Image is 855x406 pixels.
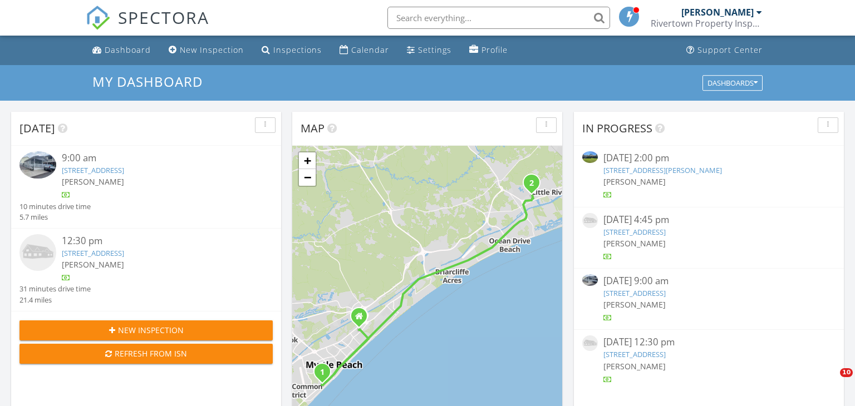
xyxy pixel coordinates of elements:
[582,213,836,263] a: [DATE] 4:45 pm [STREET_ADDRESS] [PERSON_NAME]
[603,288,666,298] a: [STREET_ADDRESS]
[62,176,124,187] span: [PERSON_NAME]
[273,44,322,55] div: Inspections
[603,238,666,249] span: [PERSON_NAME]
[697,44,763,55] div: Support Center
[603,349,666,359] a: [STREET_ADDRESS]
[62,234,252,248] div: 12:30 pm
[88,40,155,61] a: Dashboard
[62,248,124,258] a: [STREET_ADDRESS]
[702,75,763,91] button: Dashboards
[582,335,598,351] img: house-placeholder-square-ca63347ab8c70e15b013bc22427d3df0f7f082c62ce06d78aee8ec4e70df452f.jpg
[19,320,273,340] button: New Inspection
[582,213,598,229] img: house-placeholder-square-ca63347ab8c70e15b013bc22427d3df0f7f082c62ce06d78aee8ec4e70df452f.jpg
[19,201,91,212] div: 10 minutes drive time
[335,40,394,61] a: Calendar
[19,284,91,294] div: 31 minutes drive time
[582,335,836,385] a: [DATE] 12:30 pm [STREET_ADDRESS] [PERSON_NAME]
[603,165,722,175] a: [STREET_ADDRESS][PERSON_NAME]
[19,234,56,271] img: house-placeholder-square-ca63347ab8c70e15b013bc22427d3df0f7f082c62ce06d78aee8ec4e70df452f.jpg
[118,6,209,29] span: SPECTORA
[19,234,273,305] a: 12:30 pm [STREET_ADDRESS] [PERSON_NAME] 31 minutes drive time 21.4 miles
[840,368,853,377] span: 10
[582,151,598,163] img: 9484360%2Fcover_photos%2FGzrNU2gcHd8yWfNBC1nc%2Fsmall.jpg
[19,212,91,222] div: 5.7 miles
[62,151,252,165] div: 9:00 am
[582,121,652,136] span: In Progress
[28,348,264,359] div: Refresh from ISN
[180,44,244,55] div: New Inspection
[19,151,56,179] img: 9543526%2Freports%2Fa15112ad-3e14-478b-b301-b4cf8566d4f6%2Fcover_photos%2Fsff6tfgdWxbHvH6YJbn5%2F...
[603,176,666,187] span: [PERSON_NAME]
[481,44,508,55] div: Profile
[105,44,151,55] div: Dashboard
[257,40,326,61] a: Inspections
[603,274,814,288] div: [DATE] 9:00 am
[299,169,316,186] a: Zoom out
[320,369,325,377] i: 1
[359,316,366,323] div: 1203 48th Ave N. , Myrtle Beach SC 29577
[19,295,91,305] div: 21.4 miles
[19,121,55,136] span: [DATE]
[118,324,184,336] span: New Inspection
[529,180,534,187] i: 2
[603,299,666,310] span: [PERSON_NAME]
[603,335,814,349] div: [DATE] 12:30 pm
[651,18,762,29] div: Rivertown Property Inspections
[603,227,666,237] a: [STREET_ADDRESS]
[19,344,273,364] button: Refresh from ISN
[62,165,124,175] a: [STREET_ADDRESS]
[351,44,389,55] div: Calendar
[19,151,273,222] a: 9:00 am [STREET_ADDRESS] [PERSON_NAME] 10 minutes drive time 5.7 miles
[164,40,248,61] a: New Inspection
[582,274,598,286] img: 9543526%2Freports%2Fa15112ad-3e14-478b-b301-b4cf8566d4f6%2Fcover_photos%2Fsff6tfgdWxbHvH6YJbn5%2F...
[465,40,512,61] a: Profile
[707,79,758,87] div: Dashboards
[301,121,325,136] span: Map
[582,151,836,201] a: [DATE] 2:00 pm [STREET_ADDRESS][PERSON_NAME] [PERSON_NAME]
[299,152,316,169] a: Zoom in
[603,361,666,372] span: [PERSON_NAME]
[681,7,754,18] div: [PERSON_NAME]
[582,274,836,324] a: [DATE] 9:00 am [STREET_ADDRESS] [PERSON_NAME]
[682,40,767,61] a: Support Center
[86,15,209,38] a: SPECTORA
[92,72,203,91] span: My Dashboard
[402,40,456,61] a: Settings
[387,7,610,29] input: Search everything...
[603,151,814,165] div: [DATE] 2:00 pm
[322,372,329,378] div: 6001 - 1605 S Kings Hwy, Myrtle Beach, SC 29575
[418,44,451,55] div: Settings
[532,182,538,189] div: 4084 Pine Dr, Little River, SC 29566
[603,213,814,227] div: [DATE] 4:45 pm
[817,368,844,395] iframe: Intercom live chat
[86,6,110,30] img: The Best Home Inspection Software - Spectora
[62,259,124,270] span: [PERSON_NAME]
